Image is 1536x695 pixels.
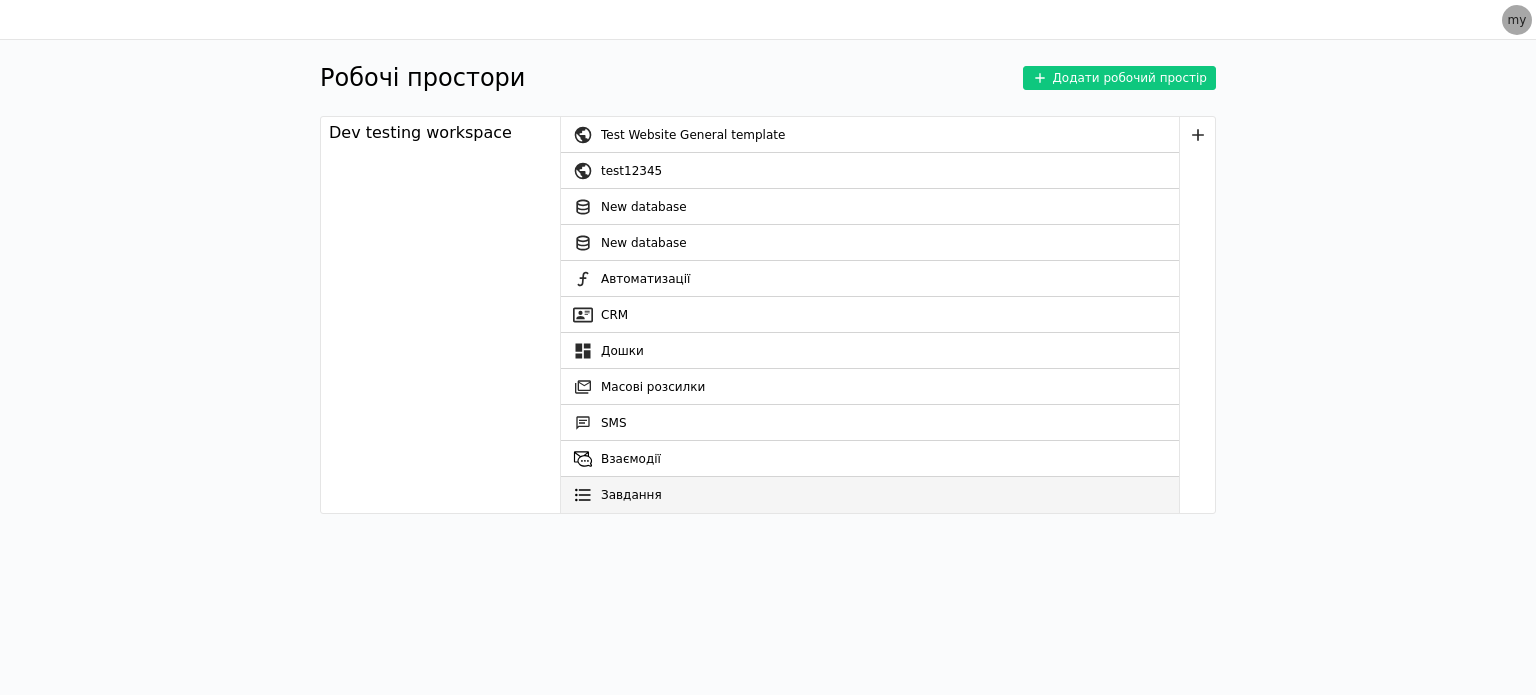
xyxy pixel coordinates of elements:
a: Взаємодії [561,441,1179,477]
a: Масові розсилки [561,369,1179,405]
div: test12345 [601,153,1179,189]
a: Завдання [561,477,1179,513]
a: Test Website General template [561,117,1179,153]
a: Дошки [561,333,1179,369]
h1: Робочі простори [320,60,525,96]
button: Додати робочий простір [1023,66,1216,90]
a: test12345 [561,153,1179,189]
a: SMS [561,405,1179,441]
a: New database [561,225,1179,261]
a: CRM [561,297,1179,333]
a: Автоматизації [561,261,1179,297]
a: my [1502,5,1532,35]
a: New database [561,189,1179,225]
div: Test Website General template [601,117,1179,153]
div: Dev testing workspace [329,121,512,145]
